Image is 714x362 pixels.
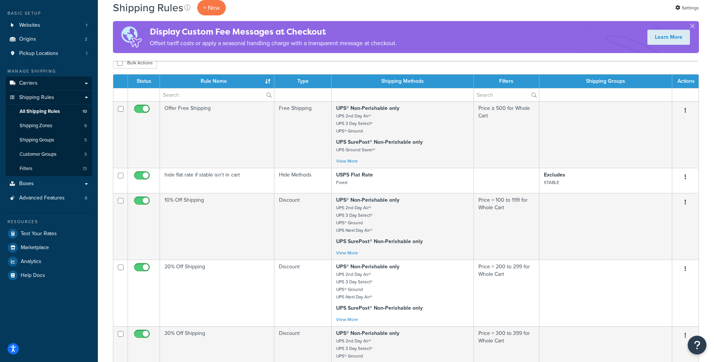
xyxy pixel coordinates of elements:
[274,101,331,168] td: Free Shipping
[336,196,399,204] strong: UPS® Non-Perishable only
[6,18,92,32] a: Websites 1
[688,336,706,354] button: Open Resource Center
[6,91,92,105] a: Shipping Rules
[6,241,92,254] a: Marketplace
[6,68,92,75] div: Manage Shipping
[6,18,92,32] li: Websites
[336,304,423,312] strong: UPS SurePost® Non-Perishable only
[6,255,92,268] a: Analytics
[85,195,87,201] span: 6
[6,269,92,282] a: Help Docs
[19,80,38,87] span: Carriers
[336,138,423,146] strong: UPS SurePost® Non-Perishable only
[336,171,373,179] strong: USPS Flat Rate
[19,22,40,29] span: Websites
[21,231,57,237] span: Test Your Rates
[336,329,399,337] strong: UPS® Non-Perishable only
[336,104,399,112] strong: UPS® Non-Perishable only
[6,219,92,225] div: Resources
[160,260,274,326] td: 20% Off Shipping
[6,47,92,61] a: Pickup Locations 1
[84,137,87,143] span: 5
[20,166,32,172] span: Filters
[336,271,373,300] small: UPS 2nd Day Air® UPS 3 Day Select® UPS® Ground UPS Next Day Air®
[336,249,358,256] a: View More
[336,237,423,245] strong: UPS SurePost® Non-Perishable only
[6,133,92,147] li: Shipping Groups
[20,108,60,115] span: All Shipping Rules
[19,94,54,101] span: Shipping Rules
[160,101,274,168] td: Offer Free Shipping
[544,171,565,179] strong: Excludes
[113,21,150,53] img: duties-banner-06bc72dcb5fe05cb3f9472aba00be2ae8eb53ab6f0d8bb03d382ba314ac3c341.png
[150,38,397,49] p: Offset tariff costs or apply a seasonal handling charge with a transparent message at checkout.
[6,148,92,161] a: Customer Groups 3
[274,193,331,260] td: Discount
[6,191,92,205] li: Advanced Features
[6,162,92,176] li: Filters
[474,260,539,326] td: Price = 200 to 299 for Whole Cart
[336,146,375,153] small: UPS Ground Saver®
[6,191,92,205] a: Advanced Features 6
[336,158,358,164] a: View More
[20,137,54,143] span: Shipping Groups
[21,272,45,279] span: Help Docs
[160,88,274,101] input: Search
[84,123,87,129] span: 6
[86,22,87,29] span: 1
[6,10,92,17] div: Basic Setup
[85,36,87,43] span: 2
[332,75,474,88] th: Shipping Methods
[6,105,92,119] li: All Shipping Rules
[6,119,92,133] li: Shipping Zones
[6,32,92,46] li: Origins
[6,162,92,176] a: Filters 13
[675,3,699,13] a: Settings
[336,113,373,134] small: UPS 2nd Day Air® UPS 3 Day Select® UPS® Ground
[19,195,65,201] span: Advanced Features
[86,50,87,57] span: 1
[647,30,690,45] a: Learn More
[128,75,160,88] th: Status
[274,260,331,326] td: Discount
[21,245,49,251] span: Marketplace
[6,105,92,119] a: All Shipping Rules 10
[544,179,559,186] small: STABLE
[150,26,397,38] h4: Display Custom Fee Messages at Checkout
[113,57,157,68] button: Bulk Actions
[336,316,358,323] a: View More
[160,75,274,88] th: Rule Name : activate to sort column ascending
[474,75,539,88] th: Filters
[83,166,87,172] span: 13
[82,108,87,115] span: 10
[274,168,331,193] td: Hide Methods
[6,32,92,46] a: Origins 2
[6,148,92,161] li: Customer Groups
[160,168,274,193] td: hide flat rate if stable isn't in cart
[160,193,274,260] td: 10% Off Shipping
[336,263,399,271] strong: UPS® Non-Perishable only
[474,101,539,168] td: Price ≥ 500 for Whole Cart
[474,88,539,101] input: Search
[6,47,92,61] li: Pickup Locations
[6,227,92,240] a: Test Your Rates
[6,177,92,191] a: Boxes
[20,123,52,129] span: Shipping Zones
[19,50,58,57] span: Pickup Locations
[113,0,183,15] h1: Shipping Rules
[274,75,331,88] th: Type
[672,75,699,88] th: Actions
[336,179,347,186] small: Fixed
[20,151,56,158] span: Customer Groups
[474,193,539,260] td: Price = 100 to 199 for Whole Cart
[336,204,373,234] small: UPS 2nd Day Air® UPS 3 Day Select® UPS® Ground UPS Next Day Air®
[6,76,92,90] a: Carriers
[6,133,92,147] a: Shipping Groups 5
[6,91,92,176] li: Shipping Rules
[84,151,87,158] span: 3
